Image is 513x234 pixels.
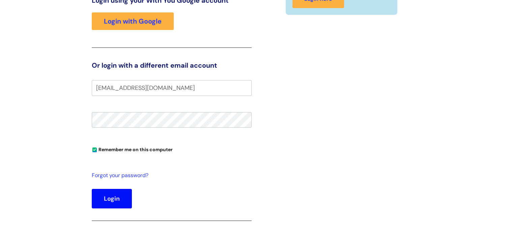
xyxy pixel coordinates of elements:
[92,189,132,208] button: Login
[92,148,97,152] input: Remember me on this computer
[92,144,252,155] div: You can uncheck this option if you're logging in from a shared device
[92,145,173,153] label: Remember me on this computer
[92,80,252,96] input: Your e-mail address
[92,61,252,69] h3: Or login with a different email account
[92,12,174,30] a: Login with Google
[92,171,248,180] a: Forgot your password?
